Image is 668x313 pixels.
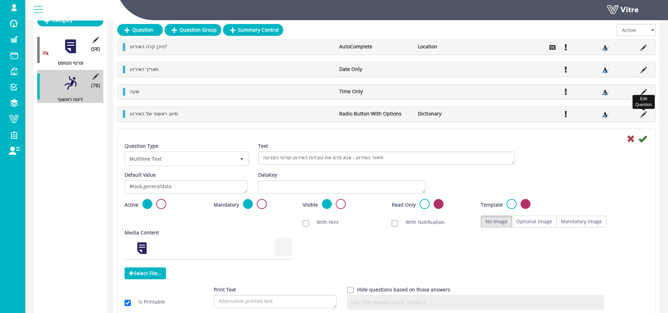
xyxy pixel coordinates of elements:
[336,110,414,117] li: Radio Button With Options
[130,88,140,95] span: שעה
[310,219,339,226] label: With Hint
[125,171,156,178] label: Default Value
[336,66,414,73] li: Date Only
[392,220,398,226] input: With Notification
[214,201,239,208] label: Mandatory
[132,298,165,305] label: Is Printable
[258,143,268,150] label: Text
[414,110,493,117] li: Dictionary
[633,95,655,109] div: Edit Question
[512,216,557,227] label: Optional Image
[258,151,515,165] textarea: תיאור האירוע - אנא פרט את עובדות האירוע ופרטי הפגיעה
[125,300,131,306] input: Is Printable
[392,201,416,208] label: Read Only
[303,201,318,208] label: Visible
[125,143,158,150] label: Question Type
[236,152,248,165] span: select
[481,216,512,227] label: No Image
[91,46,100,53] span: (5 )
[414,43,493,50] li: Location
[357,286,450,293] label: Hide questions based on those answers
[303,220,309,226] input: With Hint
[336,88,414,95] li: Time Only
[37,96,98,103] div: דיווח ראשוני
[125,229,159,236] label: Media Content
[349,297,602,307] input: Like: Not relevant, David, Device 9
[130,43,167,50] span: היכן קרה האירוע?
[130,66,159,72] span: תאריך האירוע
[125,180,248,194] textarea: #task.generaldata
[117,24,163,36] a: Question
[556,216,606,227] label: Mandatory Image
[223,24,283,36] a: Summary Control
[165,24,221,36] a: Question Group
[258,171,277,178] label: DataKey
[399,219,445,226] label: With Notification
[347,287,353,293] input: Hide question based on answer
[91,82,100,89] span: (7 )
[214,286,236,293] label: Print Text
[37,59,98,66] div: פרטי הטופס
[125,267,166,279] span: Select File...
[336,43,414,50] li: AutoComplete
[125,201,138,208] label: Active
[481,201,503,208] label: Template
[130,110,178,117] span: סיווג ראשוני של האירוע
[126,152,236,165] span: Multiline Text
